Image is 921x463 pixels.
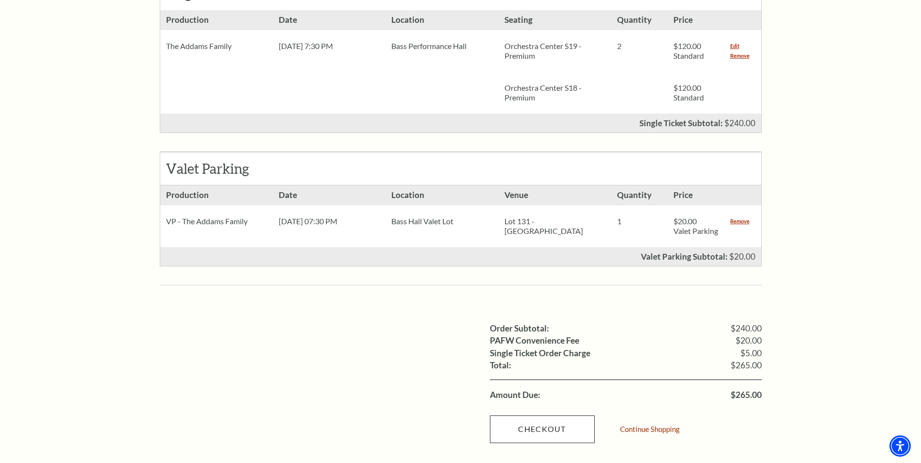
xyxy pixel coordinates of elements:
label: Order Subtotal: [490,324,549,333]
span: $265.00 [731,361,762,370]
h3: Date [273,185,385,205]
p: 1 [617,216,662,226]
h3: Price [668,185,724,205]
p: Lot 131 - [GEOGRAPHIC_DATA] [504,216,605,236]
div: The Addams Family [160,30,273,62]
div: VP - The Addams Family [160,205,273,237]
a: Remove [730,216,750,226]
span: $20.00 Valet Parking [673,216,718,235]
span: $240.00 [731,324,762,333]
div: [DATE] 07:30 PM [273,205,385,237]
h3: Production [160,185,273,205]
h3: Quantity [611,10,668,30]
div: [DATE] 7:30 PM [273,30,385,62]
span: $20.00 [729,251,755,262]
span: $240.00 [724,118,755,128]
span: $20.00 [736,336,762,345]
p: Orchestra Center S19 - Premium [504,41,605,61]
span: $265.00 [731,391,762,399]
h3: Quantity [611,185,668,205]
span: $120.00 Standard [673,41,704,60]
a: Remove [730,51,750,61]
h3: Date [273,10,385,30]
h3: Location [385,185,498,205]
p: Single Ticket Subtotal: [639,119,723,127]
h3: Price [668,10,724,30]
a: Continue Shopping [620,426,680,433]
h3: Seating [499,10,611,30]
p: Orchestra Center S18 - Premium [504,83,605,102]
p: Valet Parking Subtotal: [641,252,728,261]
span: $120.00 Standard [673,83,704,102]
span: $5.00 [740,349,762,358]
label: Total: [490,361,511,370]
p: 2 [617,41,662,51]
h3: Production [160,10,273,30]
h3: Venue [499,185,611,205]
h3: Location [385,10,498,30]
h2: Valet Parking [166,161,278,177]
div: Accessibility Menu [889,435,911,457]
a: Checkout [490,415,595,443]
span: Bass Performance Hall [391,41,467,50]
label: PAFW Convenience Fee [490,336,579,345]
a: Edit [730,41,739,51]
label: Amount Due: [490,391,540,399]
span: Bass Hall Valet Lot [391,216,453,226]
label: Single Ticket Order Charge [490,349,590,358]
